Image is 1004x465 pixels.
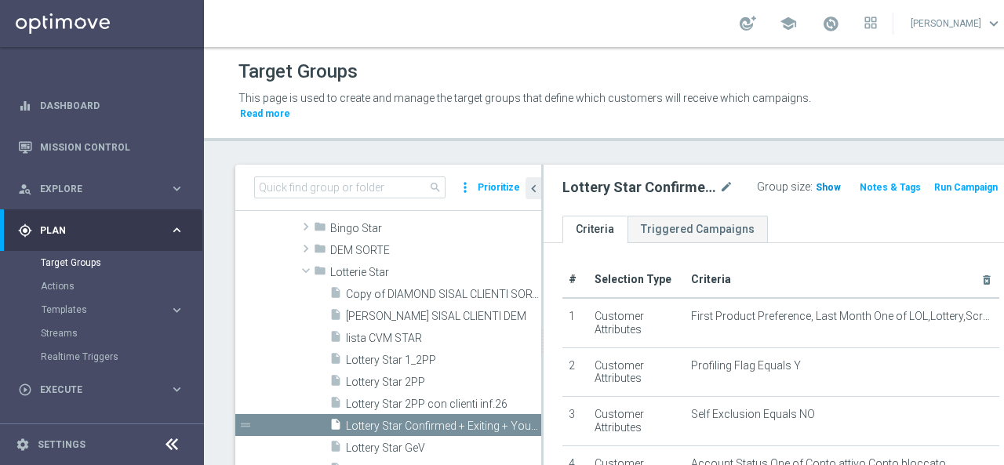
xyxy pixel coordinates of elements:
[18,182,32,196] i: person_search
[314,220,326,238] i: folder
[346,288,541,301] span: Copy of DIAMOND SISAL CLIENTI SORTE DEM INFORMATIVA
[18,223,169,238] div: Plan
[40,126,184,168] a: Mission Control
[588,298,685,347] td: Customer Attributes
[38,440,85,449] a: Settings
[329,352,342,370] i: insert_drive_file
[980,274,993,286] i: delete_forever
[18,126,184,168] div: Mission Control
[254,176,446,198] input: Quick find group or folder
[810,180,813,194] label: :
[314,264,326,282] i: folder
[169,181,184,196] i: keyboard_arrow_right
[562,178,716,197] h2: Lottery Star Confirmed + Exiting + Young
[314,242,326,260] i: folder
[17,183,185,195] button: person_search Explore keyboard_arrow_right
[42,305,154,314] span: Templates
[18,383,169,397] div: Execute
[169,303,184,318] i: keyboard_arrow_right
[933,179,999,196] button: Run Campaign
[40,385,169,394] span: Execute
[329,440,342,458] i: insert_drive_file
[18,182,169,196] div: Explore
[41,251,202,274] div: Target Groups
[40,85,184,126] a: Dashboard
[562,397,588,446] td: 3
[588,262,685,298] th: Selection Type
[691,408,815,421] span: Self Exclusion Equals NO
[41,327,163,340] a: Streams
[42,305,169,314] div: Templates
[41,280,163,292] a: Actions
[18,383,32,397] i: play_circle_outline
[329,374,342,392] i: insert_drive_file
[346,420,541,433] span: Lottery Star Confirmed &#x2B; Exiting &#x2B; Young
[691,273,731,285] span: Criteria
[719,178,733,197] i: mode_edit
[562,216,627,243] a: Criteria
[858,179,922,196] button: Notes & Tags
[40,226,169,235] span: Plan
[457,176,473,198] i: more_vert
[562,262,588,298] th: #
[41,303,185,316] button: Templates keyboard_arrow_right
[330,244,541,257] span: DEM SORTE
[41,298,202,322] div: Templates
[588,347,685,397] td: Customer Attributes
[40,184,169,194] span: Explore
[18,223,32,238] i: gps_fixed
[816,182,841,193] span: Show
[330,266,541,279] span: Lotterie Star
[16,438,30,452] i: settings
[757,180,810,194] label: Group size
[627,216,768,243] a: Triggered Campaigns
[41,345,202,369] div: Realtime Triggers
[691,310,993,323] span: First Product Preference, Last Month One of LOL,Lottery,Scratch Cards
[329,396,342,414] i: insert_drive_file
[18,99,32,113] i: equalizer
[346,441,541,455] span: Lottery Star GeV
[329,330,342,348] i: insert_drive_file
[346,354,541,367] span: Lottery Star 1_2PP
[780,15,797,32] span: school
[691,359,801,372] span: Profiling Flag Equals Y
[526,177,541,199] button: chevron_left
[17,383,185,396] button: play_circle_outline Execute keyboard_arrow_right
[17,100,185,112] button: equalizer Dashboard
[475,177,522,198] button: Prioritize
[329,308,342,326] i: insert_drive_file
[238,105,292,122] button: Read more
[41,256,163,269] a: Target Groups
[346,376,541,389] span: Lottery Star 2PP
[346,332,541,345] span: lista CVM STAR
[346,398,541,411] span: Lottery Star 2PP con clienti inf.26
[18,85,184,126] div: Dashboard
[169,382,184,397] i: keyboard_arrow_right
[429,181,442,194] span: search
[41,322,202,345] div: Streams
[588,397,685,446] td: Customer Attributes
[17,141,185,154] button: Mission Control
[238,60,358,83] h1: Target Groups
[526,181,541,196] i: chevron_left
[238,92,811,104] span: This page is used to create and manage the target groups that define which customers will receive...
[41,351,163,363] a: Realtime Triggers
[909,12,1004,35] a: [PERSON_NAME]keyboard_arrow_down
[329,286,342,304] i: insert_drive_file
[41,274,202,298] div: Actions
[562,298,588,347] td: 1
[169,223,184,238] i: keyboard_arrow_right
[346,310,541,323] span: DIAMOND LOTTERIE SISAL CLIENTI DEM
[562,347,588,397] td: 2
[985,15,1002,32] span: keyboard_arrow_down
[17,224,185,237] button: gps_fixed Plan keyboard_arrow_right
[330,222,541,235] span: Bingo Star
[329,418,342,436] i: insert_drive_file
